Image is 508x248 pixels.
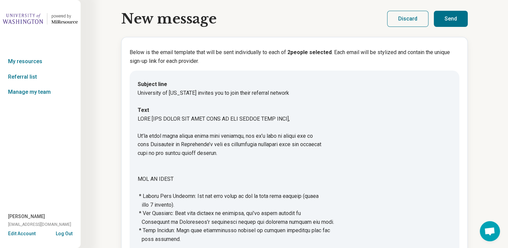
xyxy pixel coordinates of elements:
dt: Text [138,106,451,115]
img: University of Washington [3,11,43,27]
p: Below is the email template that will be sent individually to each of . Each email will be styliz... [130,48,459,65]
dt: Subject line [138,80,451,89]
h1: New message [121,11,217,27]
button: Edit Account [8,230,36,237]
span: [EMAIL_ADDRESS][DOMAIN_NAME] [8,221,71,228]
dd: University of [US_STATE] invites you to join their referral network [138,89,451,97]
button: Log Out [56,230,73,236]
button: Discard [387,11,428,27]
span: [PERSON_NAME] [8,213,45,220]
div: Open chat [480,221,500,241]
button: Send [434,11,468,27]
b: 2 people selected [287,49,332,55]
div: powered by [51,13,78,19]
a: University of Washingtonpowered by [3,11,78,27]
